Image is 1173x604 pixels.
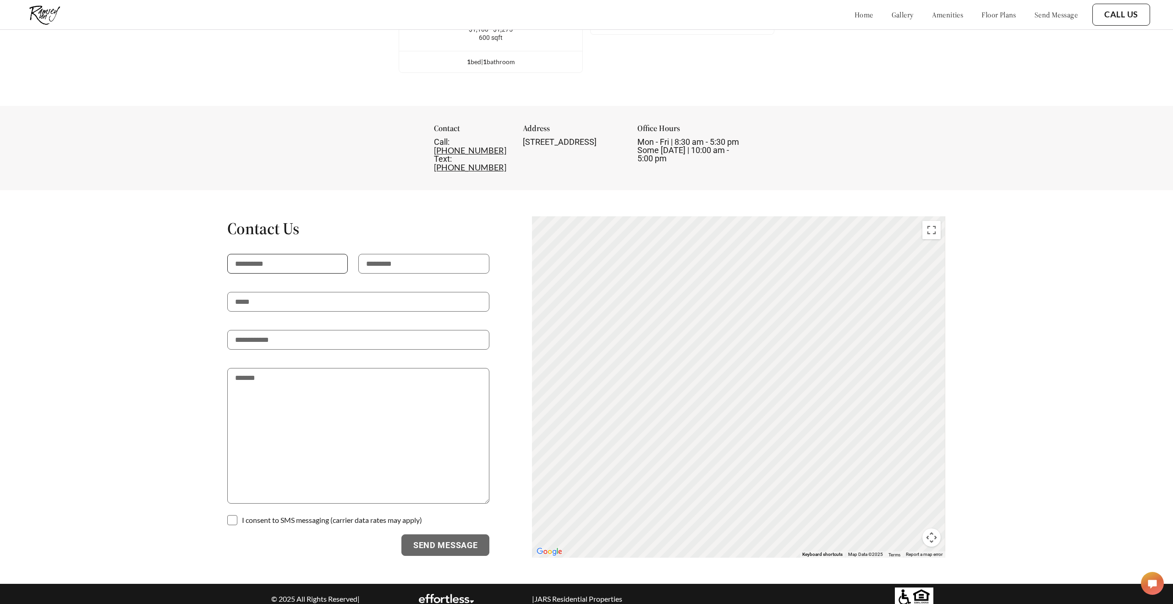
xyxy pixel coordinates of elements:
a: Report a map error [906,552,943,557]
span: Some [DATE] | 10:00 am - 5:00 pm [637,145,729,163]
button: Keyboard shortcuts [802,551,843,558]
span: Call: [434,137,449,147]
a: [PHONE_NUMBER] [434,145,506,155]
div: Address [523,124,625,138]
a: Call Us [1104,10,1138,20]
h1: Contact Us [227,218,489,239]
a: gallery [892,10,914,19]
a: [PHONE_NUMBER] [434,162,506,172]
a: floor plans [981,10,1016,19]
a: Terms (opens in new tab) [888,552,900,557]
p: © 2025 All Rights Reserved | [250,594,381,603]
div: [STREET_ADDRESS] [523,138,625,146]
span: 600 sqft [479,34,503,41]
p: | JARS Residential Properties [512,594,643,603]
span: 1 [483,58,487,66]
img: ramsey_run_logo.jpg [23,2,66,27]
a: Open this area in Google Maps (opens a new window) [534,546,565,558]
div: Contact [434,124,510,138]
div: bed | bathroom [399,57,582,67]
span: Map Data ©2025 [848,552,883,557]
span: 1 [467,58,471,66]
span: Text: [434,154,452,164]
div: Office Hours [637,124,739,138]
button: Call Us [1092,4,1150,26]
a: send message [1035,10,1078,19]
button: Send Message [401,534,490,556]
img: Google [534,546,565,558]
button: Toggle fullscreen view [922,221,941,239]
div: Mon - Fri | 8:30 am - 5:30 pm [637,138,739,163]
button: Map camera controls [922,528,941,547]
a: home [855,10,873,19]
img: EA Logo [419,594,474,603]
a: amenities [932,10,964,19]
